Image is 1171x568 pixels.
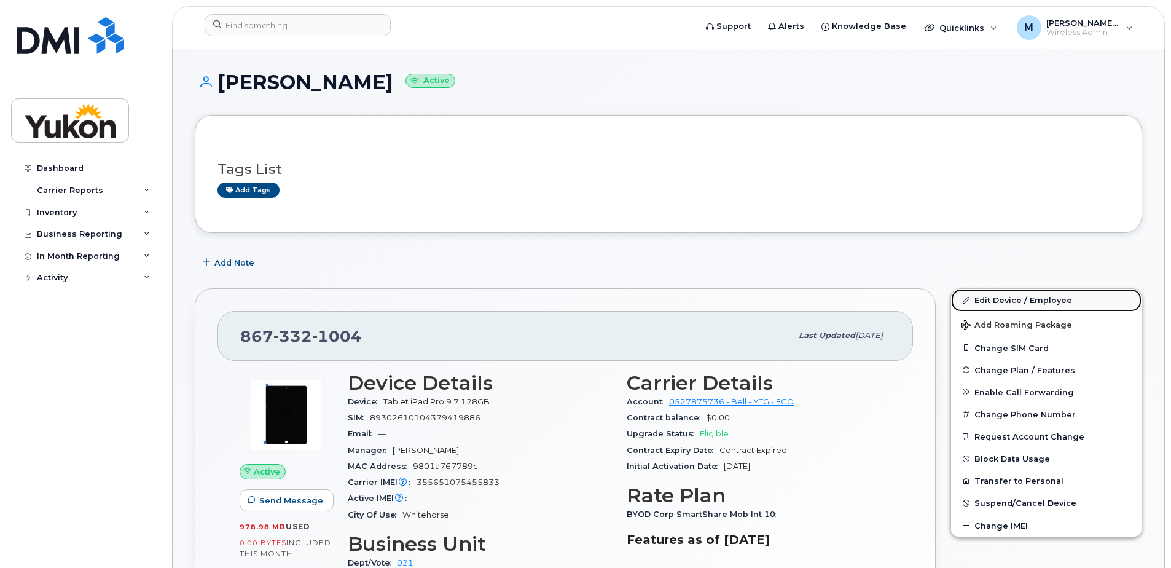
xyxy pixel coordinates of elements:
[397,558,413,567] a: 021
[240,538,331,558] span: included this month
[627,413,706,422] span: Contract balance
[627,532,891,547] h3: Features as of [DATE]
[974,387,1074,396] span: Enable Call Forwarding
[240,327,362,345] span: 867
[348,446,393,455] span: Manager
[951,312,1142,337] button: Add Roaming Package
[195,251,265,274] button: Add Note
[724,462,750,471] span: [DATE]
[348,558,397,567] span: Dept/Vote
[974,365,1075,374] span: Change Plan / Features
[312,327,362,345] span: 1004
[627,372,891,394] h3: Carrier Details
[951,337,1142,359] button: Change SIM Card
[195,71,1142,93] h1: [PERSON_NAME]
[706,413,730,422] span: $0.00
[370,413,480,422] span: 89302610104379419886
[700,429,729,438] span: Eligible
[799,331,855,340] span: Last updated
[348,478,417,487] span: Carrier IMEI
[627,397,669,406] span: Account
[417,478,499,487] span: 355651075455833
[627,446,719,455] span: Contract Expiry Date
[348,397,383,406] span: Device
[214,257,254,269] span: Add Note
[855,331,883,340] span: [DATE]
[348,494,413,503] span: Active IMEI
[951,448,1142,470] button: Block Data Usage
[348,372,612,394] h3: Device Details
[627,510,782,519] span: BYOD Corp SmartShare Mob Int 10
[273,327,312,345] span: 332
[951,381,1142,403] button: Enable Call Forwarding
[951,425,1142,448] button: Request Account Change
[669,397,794,406] a: 0527875736 - Bell - YTG - ECO
[405,74,455,88] small: Active
[348,462,413,471] span: MAC Address
[974,499,1076,508] span: Suspend/Cancel Device
[240,489,334,511] button: Send Message
[951,470,1142,492] button: Transfer to Personal
[254,466,280,478] span: Active
[348,429,378,438] span: Email
[413,462,478,471] span: 9801a767789c
[961,320,1072,332] span: Add Roaming Package
[249,378,323,452] img: image20231002-3703462-t0cxet.jpeg
[259,495,323,507] span: Send Message
[348,413,370,422] span: SIM
[402,510,449,519] span: Whitehorse
[348,533,612,555] h3: Business Unit
[348,510,402,519] span: City Of Use
[627,484,891,507] h3: Rate Plan
[393,446,459,455] span: [PERSON_NAME]
[217,183,280,198] a: Add tags
[240,538,286,547] span: 0.00 Bytes
[951,289,1142,311] a: Edit Device / Employee
[951,359,1142,381] button: Change Plan / Features
[719,446,787,455] span: Contract Expired
[378,429,386,438] span: —
[627,462,724,471] span: Initial Activation Date
[413,494,421,503] span: —
[951,492,1142,514] button: Suspend/Cancel Device
[286,522,310,531] span: used
[627,429,700,438] span: Upgrade Status
[217,162,1119,177] h3: Tags List
[951,403,1142,425] button: Change Phone Number
[240,523,286,531] span: 978.98 MB
[383,397,490,406] span: Tablet iPad Pro 9.7 128GB
[951,515,1142,537] button: Change IMEI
